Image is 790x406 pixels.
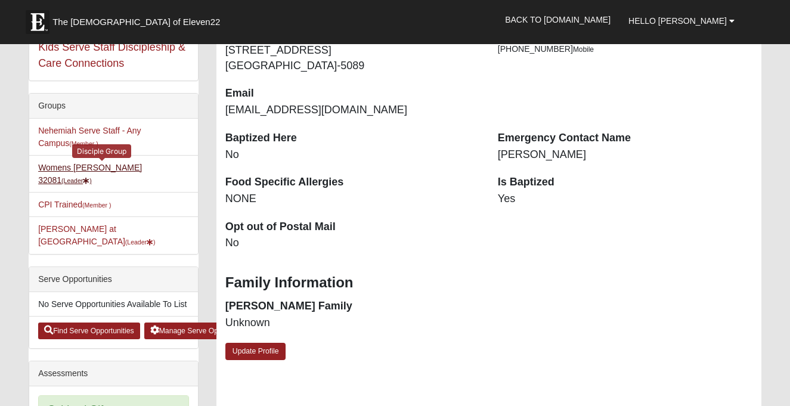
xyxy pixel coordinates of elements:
[38,163,142,185] a: Womens [PERSON_NAME] 32081(Leader)
[225,235,480,251] dd: No
[38,323,140,339] a: Find Serve Opportunities
[72,144,131,158] div: Disciple Group
[38,126,141,148] a: Nehemiah Serve Staff - Any Campus(Member )
[619,6,743,36] a: Hello [PERSON_NAME]
[29,361,198,386] div: Assessments
[573,45,594,54] span: Mobile
[29,292,198,317] li: No Serve Opportunities Available To List
[225,43,480,73] dd: [STREET_ADDRESS] [GEOGRAPHIC_DATA]-5089
[225,274,752,292] h3: Family Information
[496,5,619,35] a: Back to [DOMAIN_NAME]
[29,94,198,119] div: Groups
[82,202,111,209] small: (Member )
[498,175,752,190] dt: Is Baptized
[61,177,92,184] small: (Leader )
[628,16,727,26] span: Hello [PERSON_NAME]
[225,103,480,118] dd: [EMAIL_ADDRESS][DOMAIN_NAME]
[125,238,156,246] small: (Leader )
[498,131,752,146] dt: Emergency Contact Name
[225,147,480,163] dd: No
[225,191,480,207] dd: NONE
[225,299,480,314] dt: [PERSON_NAME] Family
[498,147,752,163] dd: [PERSON_NAME]
[38,224,155,246] a: [PERSON_NAME] at [GEOGRAPHIC_DATA](Leader)
[69,140,98,147] small: (Member )
[26,10,49,34] img: Eleven22 logo
[29,267,198,292] div: Serve Opportunities
[225,175,480,190] dt: Food Specific Allergies
[225,343,286,360] a: Update Profile
[498,191,752,207] dd: Yes
[498,43,752,55] li: [PHONE_NUMBER]
[20,4,258,34] a: The [DEMOGRAPHIC_DATA] of Eleven22
[225,86,480,101] dt: Email
[144,323,258,339] a: Manage Serve Opportunities
[225,131,480,146] dt: Baptized Here
[38,200,111,209] a: CPI Trained(Member )
[52,16,220,28] span: The [DEMOGRAPHIC_DATA] of Eleven22
[225,219,480,235] dt: Opt out of Postal Mail
[225,315,480,331] dd: Unknown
